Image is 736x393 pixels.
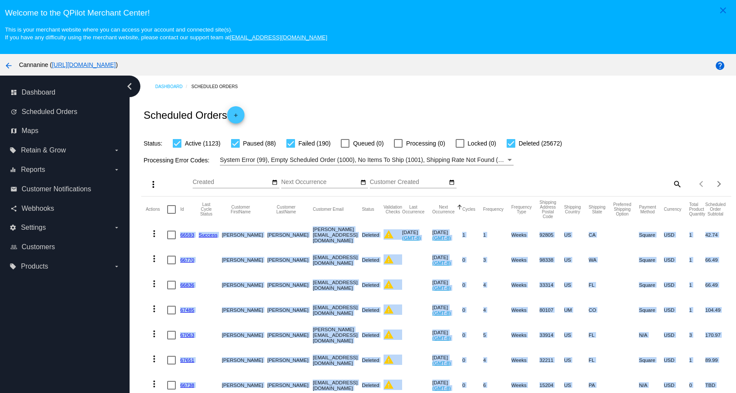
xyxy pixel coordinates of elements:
span: Locked (0) [468,138,496,149]
h3: Welcome to the QPilot Merchant Center! [5,8,731,18]
mat-cell: Square [639,247,663,273]
mat-cell: [EMAIL_ADDRESS][DOMAIN_NAME] [313,273,362,298]
mat-cell: 1 [689,298,705,323]
mat-cell: 1 [689,273,705,298]
a: 66738 [180,382,194,388]
mat-cell: [PERSON_NAME] [222,348,267,373]
mat-header-cell: Actions [146,196,167,222]
mat-cell: Square [639,222,663,247]
mat-cell: 42.74 [705,222,733,247]
mat-icon: more_vert [149,304,159,314]
mat-cell: 0 [462,323,483,348]
button: Change sorting for ShippingPostcode [539,200,556,219]
span: Products [21,263,48,270]
button: Change sorting for CustomerLastName [267,205,305,214]
span: Deleted [362,232,379,238]
i: update [10,108,17,115]
mat-cell: Weeks [511,247,539,273]
a: (GMT-8) [432,385,451,391]
mat-cell: US [564,348,589,373]
a: 66770 [180,257,194,263]
mat-cell: USD [664,348,689,373]
mat-icon: arrow_back [3,60,14,71]
mat-cell: [PERSON_NAME] [267,222,313,247]
i: dashboard [10,89,17,96]
span: Deleted [362,282,379,288]
span: Failed (190) [298,138,331,149]
mat-cell: FL [589,273,613,298]
span: Deleted (25672) [519,138,562,149]
mat-cell: US [564,273,589,298]
mat-cell: Weeks [511,323,539,348]
mat-icon: date_range [360,179,366,186]
button: Previous page [693,175,711,193]
a: dashboard Dashboard [10,86,120,99]
mat-icon: more_vert [149,354,159,364]
mat-cell: Weeks [511,348,539,373]
mat-icon: more_vert [149,329,159,339]
a: (GMT-8) [432,260,451,266]
mat-cell: Weeks [511,298,539,323]
mat-icon: warning [384,279,394,290]
mat-cell: USD [664,273,689,298]
mat-icon: warning [384,229,394,240]
mat-cell: 0 [462,298,483,323]
button: Change sorting for Frequency [483,207,504,212]
mat-cell: [PERSON_NAME] [222,298,267,323]
mat-cell: [PERSON_NAME][EMAIL_ADDRESS][DOMAIN_NAME] [313,323,362,348]
h2: Scheduled Orders [143,106,244,124]
i: chevron_left [123,79,136,93]
a: (GMT-8) [432,335,451,341]
input: Customer Created [370,179,447,186]
mat-icon: add [231,112,241,123]
mat-cell: 92805 [539,222,564,247]
mat-cell: [PERSON_NAME] [267,298,313,323]
a: map Maps [10,124,120,138]
button: Change sorting for PreferredShippingOption [613,202,631,216]
mat-cell: FL [589,348,613,373]
span: Customer Notifications [22,185,91,193]
span: Active (1123) [185,138,220,149]
span: Status: [143,140,162,147]
span: Retain & Grow [21,146,66,154]
a: (GMT-8) [432,285,451,291]
span: Deleted [362,382,379,388]
mat-cell: [DATE] [432,273,463,298]
a: 67485 [180,307,194,313]
i: local_offer [10,147,16,154]
mat-cell: Weeks [511,222,539,247]
mat-icon: more_vert [149,379,159,389]
span: Queued (0) [353,138,384,149]
mat-cell: 1 [689,348,705,373]
a: Dashboard [155,80,191,93]
mat-cell: 1 [689,247,705,273]
mat-cell: USD [664,298,689,323]
mat-cell: Square [639,298,663,323]
button: Change sorting for ShippingState [589,205,606,214]
button: Change sorting for CustomerFirstName [222,205,260,214]
mat-cell: 3 [483,247,511,273]
button: Change sorting for CustomerEmail [313,207,343,212]
button: Change sorting for FrequencyType [511,205,532,214]
button: Next page [711,175,728,193]
a: [EMAIL_ADDRESS][DOMAIN_NAME] [230,34,327,41]
mat-cell: 1 [689,222,705,247]
mat-cell: 5 [483,323,511,348]
span: Cannanine ( ) [19,61,118,68]
mat-cell: [DATE] [432,247,463,273]
span: Processing Error Codes: [143,157,209,164]
i: arrow_drop_down [113,147,120,154]
button: Change sorting for CurrencyIso [664,207,682,212]
i: arrow_drop_down [113,166,120,173]
mat-cell: 89.99 [705,348,733,373]
mat-cell: 33914 [539,323,564,348]
a: 67651 [180,357,194,363]
i: local_offer [10,263,16,270]
mat-icon: more_vert [149,228,159,239]
mat-cell: [DATE] [402,222,432,247]
mat-cell: US [564,247,589,273]
span: Scheduled Orders [22,108,77,116]
mat-cell: 4 [483,273,511,298]
span: Dashboard [22,89,55,96]
mat-icon: date_range [272,179,278,186]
